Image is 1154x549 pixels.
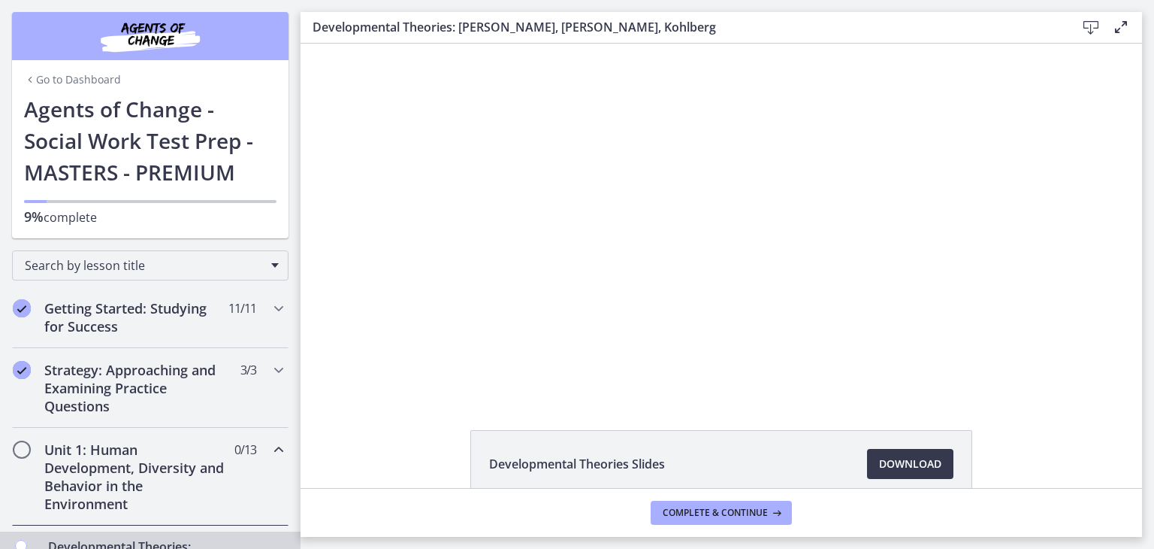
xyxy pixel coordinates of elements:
[240,361,256,379] span: 3 / 3
[44,361,228,415] h2: Strategy: Approaching and Examining Practice Questions
[12,250,288,281] div: Search by lesson title
[60,18,240,54] img: Agents of Change Social Work Test Prep
[301,44,1142,396] iframe: Video Lesson
[13,361,31,379] i: Completed
[25,257,264,274] span: Search by lesson title
[44,299,228,335] h2: Getting Started: Studying for Success
[651,501,792,525] button: Complete & continue
[13,299,31,317] i: Completed
[24,93,276,188] h1: Agents of Change - Social Work Test Prep - MASTERS - PREMIUM
[867,449,953,479] a: Download
[24,208,44,226] span: 9%
[879,455,941,473] span: Download
[313,18,1052,36] h3: Developmental Theories: [PERSON_NAME], [PERSON_NAME], Kohlberg
[228,299,256,317] span: 11 / 11
[44,441,228,513] h2: Unit 1: Human Development, Diversity and Behavior in the Environment
[663,507,768,519] span: Complete & continue
[234,441,256,459] span: 0 / 13
[24,208,276,226] p: complete
[24,72,121,87] a: Go to Dashboard
[489,455,665,473] span: Developmental Theories Slides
